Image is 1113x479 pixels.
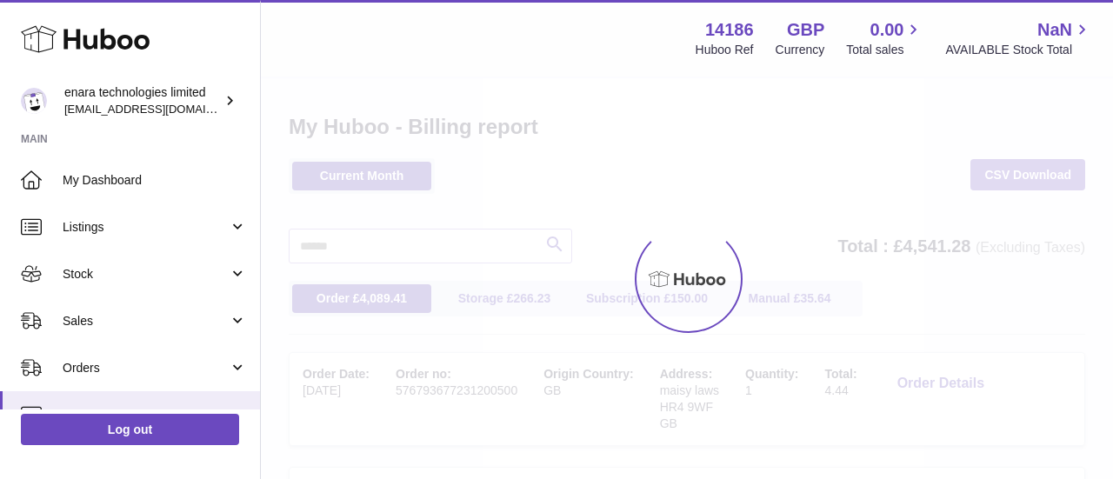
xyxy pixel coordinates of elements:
img: internalAdmin-14186@internal.huboo.com [21,88,47,114]
strong: GBP [787,18,824,42]
a: Log out [21,414,239,445]
span: My Dashboard [63,172,247,189]
span: Usage [63,407,247,423]
span: Total sales [846,42,923,58]
span: Sales [63,313,229,329]
strong: 14186 [705,18,754,42]
span: NaN [1037,18,1072,42]
span: Orders [63,360,229,376]
div: Currency [776,42,825,58]
a: NaN AVAILABLE Stock Total [945,18,1092,58]
span: 0.00 [870,18,904,42]
span: AVAILABLE Stock Total [945,42,1092,58]
div: Huboo Ref [696,42,754,58]
span: Stock [63,266,229,283]
div: enara technologies limited [64,84,221,117]
span: [EMAIL_ADDRESS][DOMAIN_NAME] [64,102,256,116]
a: 0.00 Total sales [846,18,923,58]
span: Listings [63,219,229,236]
